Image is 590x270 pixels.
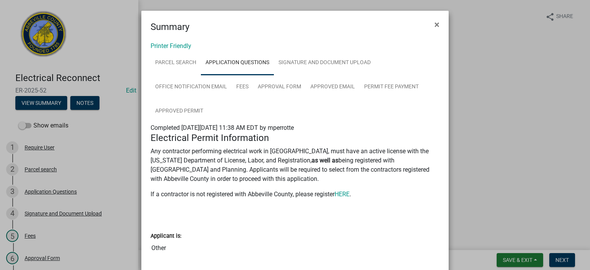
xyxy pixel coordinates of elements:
[151,20,189,34] h4: Summary
[151,75,232,99] a: Office Notification Email
[201,51,274,75] a: Application Questions
[151,133,439,144] h4: Electrical Permit Information
[151,42,191,50] a: Printer Friendly
[360,75,423,99] a: Permit Fee Payment
[253,75,306,99] a: Approval Form
[306,75,360,99] a: Approved Email
[428,14,446,35] button: Close
[151,234,181,239] label: Applicant is:
[151,51,201,75] a: Parcel search
[312,157,338,164] strong: as well as
[151,124,294,131] span: Completed [DATE][DATE] 11:38 AM EDT by mperrotte
[434,19,439,30] span: ×
[335,190,350,198] a: HERE
[151,99,208,124] a: Approved Permit
[151,190,439,199] p: If a contractor is not registered with Abbeville County, please register .
[232,75,253,99] a: Fees
[151,147,439,184] p: Any contractor performing electrical work in [GEOGRAPHIC_DATA], must have an active license with ...
[274,51,375,75] a: Signature and Document Upload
